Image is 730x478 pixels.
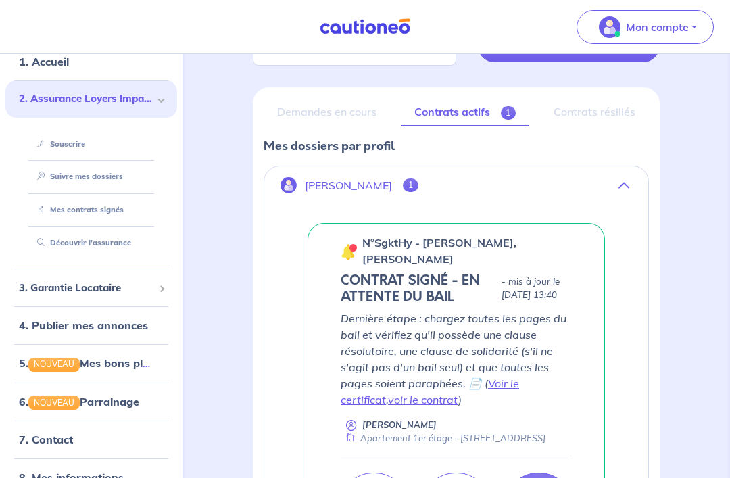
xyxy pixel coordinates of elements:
[281,177,297,193] img: illu_account.svg
[19,55,69,68] a: 1. Accueil
[403,178,418,192] span: 1
[19,91,153,107] span: 2. Assurance Loyers Impayés
[19,394,139,408] a: 6.NOUVEAUParrainage
[5,48,177,75] div: 1. Accueil
[502,275,572,302] p: - mis à jour le [DATE] 13:40
[19,318,148,332] a: 4. Publier mes annonces
[5,275,177,302] div: 3. Garantie Locataire
[341,272,572,305] div: state: CONTRACT-SIGNED, Context: NEW,CHOOSE-CERTIFICATE,RELATIONSHIP,LESSOR-DOCUMENTS
[22,133,161,155] div: Souscrire
[264,169,648,201] button: [PERSON_NAME]1
[599,16,620,38] img: illu_account_valid_menu.svg
[32,238,131,247] a: Découvrir l'assurance
[19,432,73,446] a: 7. Contact
[32,172,123,181] a: Suivre mes dossiers
[626,19,689,35] p: Mon compte
[341,243,357,260] img: 🔔
[341,272,496,305] h5: CONTRAT SIGNÉ - EN ATTENTE DU BAIL
[362,235,572,267] p: n°SgktHy - [PERSON_NAME], [PERSON_NAME]
[5,425,177,452] div: 7. Contact
[5,350,177,377] div: 5.NOUVEAUMes bons plans
[5,387,177,414] div: 6.NOUVEAUParrainage
[501,106,516,120] span: 1
[19,356,162,370] a: 5.NOUVEAUMes bons plans
[22,232,161,254] div: Découvrir l'assurance
[305,179,392,192] p: [PERSON_NAME]
[341,432,545,445] div: Apartement 1er étage - [STREET_ADDRESS]
[22,166,161,188] div: Suivre mes dossiers
[32,139,85,148] a: Souscrire
[32,205,124,214] a: Mes contrats signés
[314,18,416,35] img: Cautioneo
[5,312,177,339] div: 4. Publier mes annonces
[5,80,177,118] div: 2. Assurance Loyers Impayés
[577,10,714,44] button: illu_account_valid_menu.svgMon compte
[19,281,153,296] span: 3. Garantie Locataire
[388,393,458,406] a: voir le contrat
[401,98,529,126] a: Contrats actifs1
[341,310,572,408] p: Dernière étape : chargez toutes les pages du bail et vérifiez qu'il possède une clause résolutoir...
[22,199,161,221] div: Mes contrats signés
[362,419,437,431] p: [PERSON_NAME]
[264,137,649,155] p: Mes dossiers par profil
